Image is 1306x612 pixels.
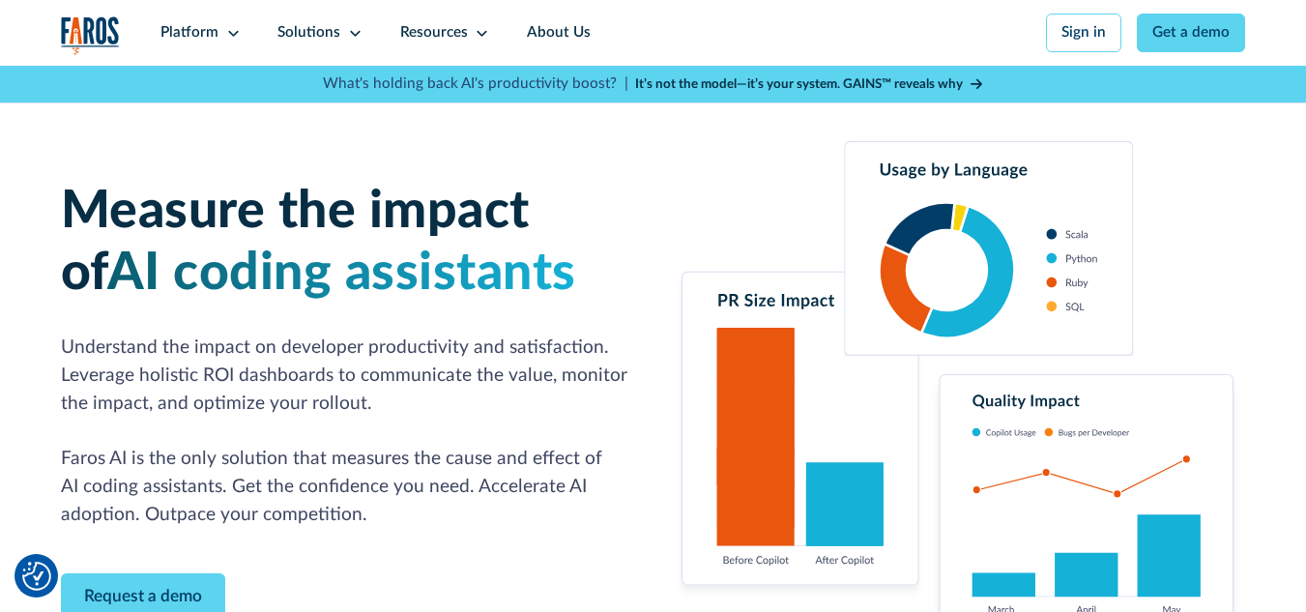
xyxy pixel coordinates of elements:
p: What's holding back AI's productivity boost? | [323,73,628,96]
span: AI coding assistants [107,248,576,299]
img: Revisit consent button [22,562,51,591]
p: Understand the impact on developer productivity and satisfaction. Leverage holistic ROI dashboard... [61,335,631,529]
div: Platform [160,22,218,44]
a: It’s not the model—it’s your system. GAINS™ reveals why [635,74,983,94]
div: Resources [400,22,468,44]
h1: Measure the impact of [61,181,631,306]
a: Sign in [1046,14,1122,52]
a: home [61,16,120,55]
a: Get a demo [1137,14,1246,52]
button: Cookie Settings [22,562,51,591]
strong: It’s not the model—it’s your system. GAINS™ reveals why [635,77,963,91]
div: Solutions [277,22,340,44]
img: Logo of the analytics and reporting company Faros. [61,16,120,55]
